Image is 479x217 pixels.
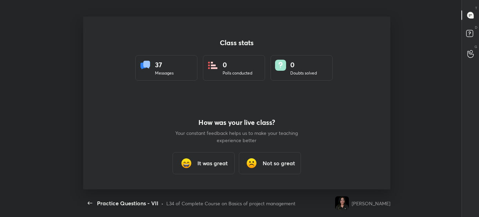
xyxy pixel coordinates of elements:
[475,25,477,30] p: D
[175,129,299,144] p: Your constant feedback helps us to make your teaching experience better
[475,6,477,11] p: T
[179,156,193,170] img: grinning_face_with_smiling_eyes_cmp.gif
[263,159,295,167] h3: Not so great
[245,156,258,170] img: frowning_face_cmp.gif
[223,60,252,70] div: 0
[207,60,218,71] img: statsPoll.b571884d.svg
[223,70,252,76] div: Polls conducted
[475,44,477,49] p: G
[275,60,286,71] img: doubts.8a449be9.svg
[155,70,174,76] div: Messages
[197,159,228,167] h3: It was great
[290,60,317,70] div: 0
[175,118,299,127] h4: How was your live class?
[140,60,151,71] img: statsMessages.856aad98.svg
[135,39,338,47] h4: Class stats
[161,200,164,207] div: •
[335,196,349,210] img: e08afb1adbab4fda801bfe2e535ac9a4.jpg
[155,60,174,70] div: 37
[166,200,295,207] div: L34 of Complete Course on Basics of project management
[352,200,390,207] div: [PERSON_NAME]
[97,199,158,207] div: Practice Questions - VII
[290,70,317,76] div: Doubts solved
